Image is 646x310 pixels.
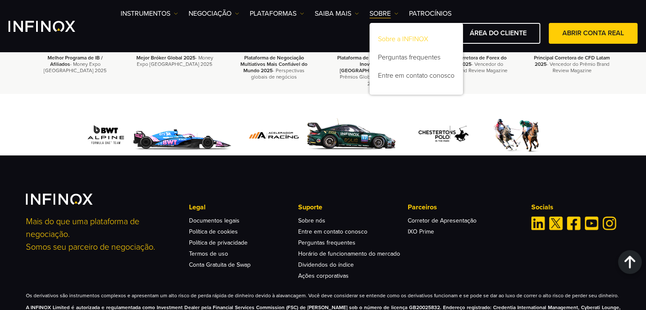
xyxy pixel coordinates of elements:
[370,68,463,86] a: Entre em contato conosco
[135,55,214,68] p: - Money Expo [GEOGRAPHIC_DATA] 2025
[370,50,463,68] a: Perguntas frequentes
[8,21,95,32] a: INFINOX Logo
[337,55,409,73] strong: Plataforma de Negociação Mais Inovadora – [GEOGRAPHIC_DATA], 2025
[136,55,195,61] strong: Mejor Bróker Global 2025
[298,202,407,212] p: Suporte
[567,217,581,230] a: Facebook
[370,8,398,19] a: SOBRE
[315,8,359,19] a: Saiba mais
[298,217,325,224] a: Sobre nós
[407,228,434,235] a: IXO Prime
[250,8,304,19] a: PLATAFORMAS
[48,55,103,67] strong: Melhor Programa de IB / Afiliados
[298,272,349,279] a: Ações corporativas
[235,55,313,81] p: - Perspectivas globais de negócios
[603,217,616,230] a: Instagram
[164,46,186,54] strong: Prêmios
[240,55,307,73] strong: Plataforma de Negociação Multiativos Mais Confiável do Mundo 2025
[456,23,540,44] a: ÁREA DO CLIENTE
[263,46,285,54] strong: Prêmios
[189,239,248,246] a: Política de privacidade
[298,228,367,235] a: Entre em contato conosco
[189,217,240,224] a: Documentos legais
[189,261,251,268] a: Conta Gratuita de Swap
[585,217,598,230] a: Youtube
[407,202,516,212] p: Parceiros
[362,46,384,54] strong: Prêmios
[549,23,638,44] a: ABRIR CONTA REAL
[37,55,115,74] p: - Money Expo [GEOGRAPHIC_DATA] 2025
[298,239,355,246] a: Perguntas frequentes
[189,8,239,19] a: NEGOCIAÇÃO
[561,46,583,54] strong: Prêmios
[549,217,563,230] a: Twitter
[121,8,178,19] a: Instrumentos
[434,55,512,74] p: - Vencedor do Prêmio Brand Review Magazine
[370,31,463,50] a: Sobre a INFINOX
[531,217,545,230] a: Linkedin
[334,55,412,87] p: - Prêmios Global Brand Frontier 2025
[26,292,621,299] p: Os derivativos são instrumentos complexos e apresentam um alto risco de perda rápida de dinheiro ...
[189,228,238,235] a: Política de cookies
[64,46,86,54] strong: Prêmios
[189,202,298,212] p: Legal
[462,46,484,54] strong: Prêmios
[298,250,400,257] a: Horário de funcionamento do mercado
[409,8,451,19] a: Patrocínios
[533,55,611,74] p: - Vencedor do Prêmio Brand Review Magazine
[407,217,476,224] a: Corretor de Apresentação
[534,55,610,67] strong: Principal Corretora de CFD Latam 2025
[298,261,354,268] a: Dividendos do índice
[439,55,507,67] strong: Melhor Corretora de Forex do Mundo 2025
[26,215,175,254] p: Mais do que uma plataforma de negociação. Somos seu parceiro de negociação.
[189,250,228,257] a: Termos de uso
[531,202,621,212] p: Socials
